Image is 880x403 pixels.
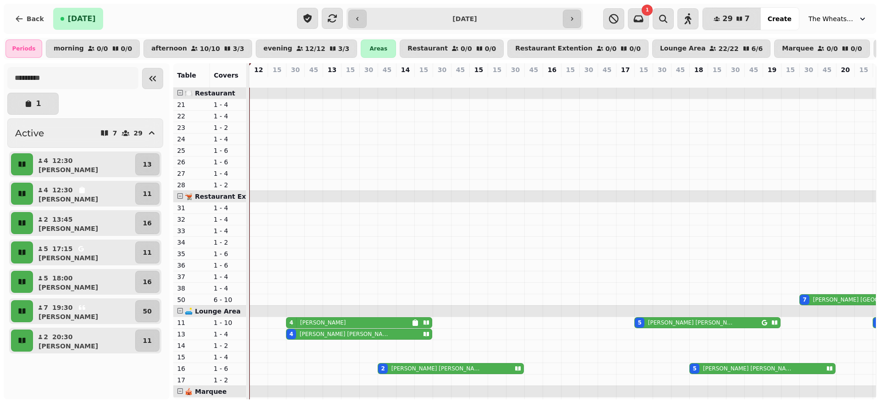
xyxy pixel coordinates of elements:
[786,65,795,74] p: 15
[826,45,838,52] p: 0 / 0
[43,156,49,165] p: 4
[365,76,372,85] p: 0
[177,226,206,235] p: 33
[485,45,496,52] p: 0 / 0
[5,39,42,58] div: Periods
[291,76,299,85] p: 8
[300,319,346,326] p: [PERSON_NAME]
[584,65,593,74] p: 30
[177,375,206,385] p: 17
[774,39,870,58] button: Marquee0/00/0
[461,45,472,52] p: 0 / 0
[629,45,641,52] p: 0 / 0
[177,100,206,109] p: 21
[177,123,206,132] p: 23
[143,277,152,286] p: 16
[177,146,206,155] p: 25
[731,65,740,74] p: 30
[515,45,592,52] p: Restaurant Extention
[400,39,504,58] button: Restaurant0/00/0
[214,341,243,350] p: 1 - 2
[214,215,243,224] p: 1 - 4
[214,146,243,155] p: 1 - 6
[511,65,520,74] p: 30
[722,15,732,22] span: 29
[420,76,427,85] p: 0
[7,8,51,30] button: Back
[364,65,373,74] p: 30
[35,241,133,263] button: 517:15[PERSON_NAME]
[177,203,206,213] p: 31
[214,364,243,373] p: 1 - 6
[703,8,760,30] button: 297
[640,76,647,85] p: 5
[841,65,850,74] p: 20
[214,157,243,167] p: 1 - 6
[474,65,483,74] p: 15
[214,123,243,132] p: 1 - 2
[177,249,206,258] p: 35
[256,39,357,58] button: evening12/123/3
[438,76,445,85] p: 0
[177,318,206,327] p: 11
[214,238,243,247] p: 1 - 2
[135,241,159,263] button: 11
[143,189,152,198] p: 11
[46,39,140,58] button: morning0/00/0
[35,183,133,205] button: 412:30[PERSON_NAME]
[135,271,159,293] button: 16
[768,16,792,22] span: Create
[401,76,409,85] p: 0
[43,332,49,341] p: 2
[177,180,206,190] p: 28
[7,93,59,115] button: 1
[214,226,243,235] p: 1 - 4
[652,39,770,58] button: Lounge Area22/226/6
[456,65,465,74] p: 45
[185,388,226,395] span: 🎪 Marquee
[143,248,152,257] p: 11
[214,353,243,362] p: 1 - 4
[658,76,665,85] p: 0
[52,332,73,341] p: 20:30
[43,303,49,312] p: 7
[214,100,243,109] p: 1 - 4
[185,90,235,97] span: 🍽️ Restaurant
[361,39,396,58] div: Areas
[214,249,243,258] p: 1 - 6
[621,76,629,85] p: 0
[646,8,649,12] span: 1
[752,45,763,52] p: 6 / 6
[805,76,812,85] p: 7
[177,238,206,247] p: 34
[338,45,350,52] p: 3 / 3
[52,244,73,253] p: 17:15
[456,76,464,85] p: 0
[676,65,685,74] p: 45
[54,45,84,52] p: morning
[648,319,733,326] p: [PERSON_NAME] [PERSON_NAME]
[808,14,854,23] span: The Wheatsheaf
[255,76,262,85] p: 0
[143,336,152,345] p: 11
[177,330,206,339] p: 13
[438,65,446,74] p: 30
[823,65,831,74] p: 45
[38,165,98,174] p: [PERSON_NAME]
[214,180,243,190] p: 1 - 2
[52,274,73,283] p: 18:00
[803,11,873,27] button: The Wheatsheaf
[529,65,538,74] p: 45
[177,169,206,178] p: 27
[143,218,152,228] p: 16
[745,15,750,22] span: 7
[38,224,98,233] p: [PERSON_NAME]
[548,76,555,85] p: 0
[254,65,263,74] p: 12
[694,65,703,74] p: 18
[713,65,721,74] p: 15
[214,134,243,144] p: 1 - 4
[693,365,696,372] div: 5
[823,76,830,85] p: 0
[507,39,649,58] button: Restaurant Extention0/00/0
